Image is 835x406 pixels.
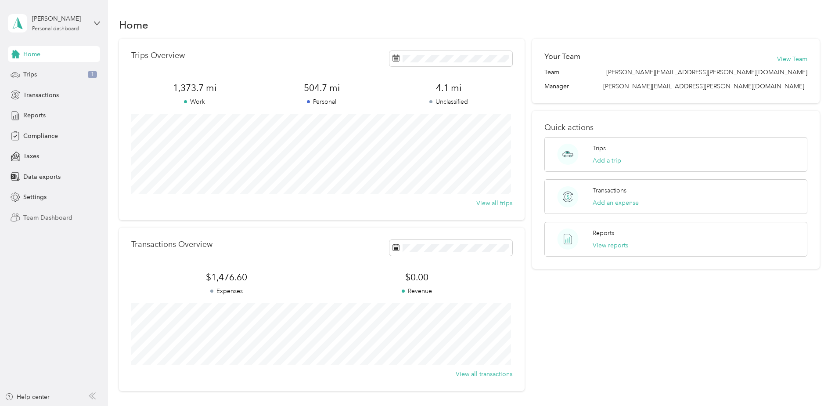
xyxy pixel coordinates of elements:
span: 1 [88,71,97,79]
p: Reports [593,228,614,238]
h2: Your Team [544,51,580,62]
p: Transactions Overview [131,240,212,249]
p: Personal [258,97,385,106]
span: Compliance [23,131,58,141]
span: Data exports [23,172,61,181]
span: Home [23,50,40,59]
button: Add a trip [593,156,621,165]
p: Trips [593,144,606,153]
span: $1,476.60 [131,271,322,283]
button: View Team [777,54,807,64]
iframe: Everlance-gr Chat Button Frame [786,357,835,406]
button: View reports [593,241,628,250]
p: Trips Overview [131,51,185,60]
span: 504.7 mi [258,82,385,94]
span: Transactions [23,91,59,100]
p: Transactions [593,186,626,195]
button: View all trips [476,199,512,208]
span: [PERSON_NAME][EMAIL_ADDRESS][PERSON_NAME][DOMAIN_NAME] [606,68,807,77]
span: 4.1 mi [385,82,512,94]
span: Team Dashboard [23,213,72,222]
span: Trips [23,70,37,79]
p: Expenses [131,286,322,296]
button: Add an expense [593,198,639,207]
p: Revenue [322,286,512,296]
h1: Home [119,20,148,29]
span: Team [544,68,559,77]
span: [PERSON_NAME][EMAIL_ADDRESS][PERSON_NAME][DOMAIN_NAME] [603,83,804,90]
span: Settings [23,192,47,202]
button: View all transactions [456,370,512,379]
span: 1,373.7 mi [131,82,258,94]
p: Work [131,97,258,106]
span: Reports [23,111,46,120]
span: Manager [544,82,569,91]
button: Help center [5,392,50,402]
p: Quick actions [544,123,807,132]
p: Unclassified [385,97,512,106]
div: Personal dashboard [32,26,79,32]
span: Taxes [23,152,39,161]
div: [PERSON_NAME] [32,14,87,23]
span: $0.00 [322,271,512,283]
